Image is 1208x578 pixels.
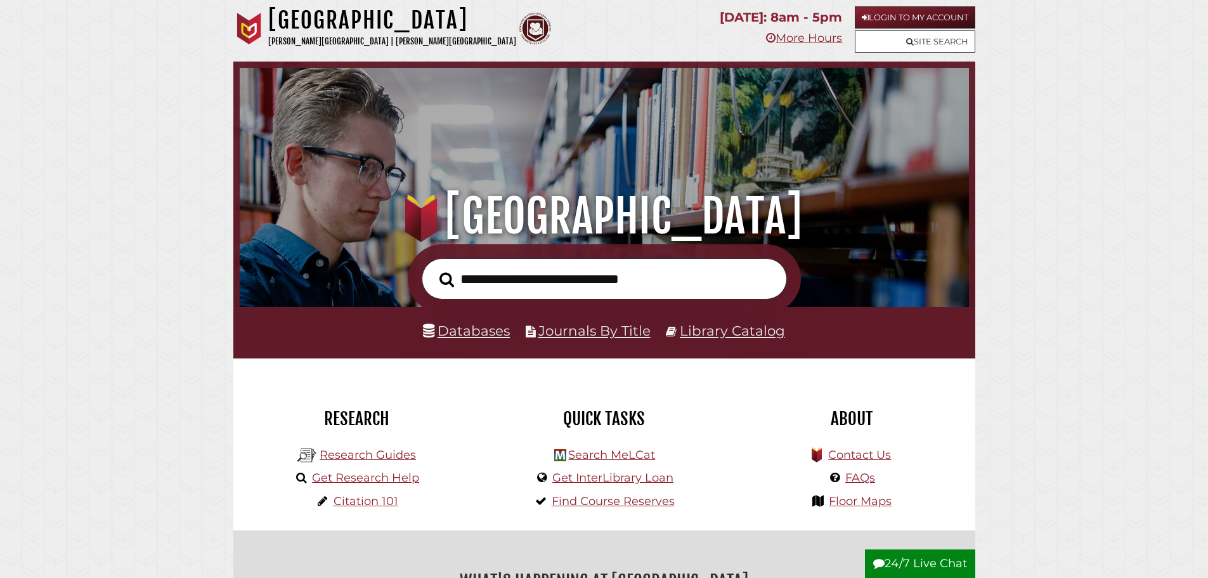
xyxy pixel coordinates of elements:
a: Journals By Title [538,322,651,339]
a: Floor Maps [829,494,892,508]
a: More Hours [766,31,842,45]
h2: Quick Tasks [490,408,718,430]
a: FAQs [845,471,875,485]
a: Search MeLCat [568,448,655,462]
img: Hekman Library Logo [297,446,316,465]
h2: About [737,408,966,430]
a: Site Search [855,30,975,53]
a: Databases [423,322,510,339]
a: Login to My Account [855,6,975,29]
a: Contact Us [828,448,891,462]
a: Research Guides [320,448,416,462]
p: [PERSON_NAME][GEOGRAPHIC_DATA] | [PERSON_NAME][GEOGRAPHIC_DATA] [268,34,516,49]
a: Find Course Reserves [552,494,675,508]
a: Citation 101 [334,494,398,508]
p: [DATE]: 8am - 5pm [720,6,842,29]
img: Calvin Theological Seminary [519,13,551,44]
h1: [GEOGRAPHIC_DATA] [268,6,516,34]
img: Hekman Library Logo [554,449,566,461]
a: Library Catalog [680,322,785,339]
h1: [GEOGRAPHIC_DATA] [257,188,951,244]
a: Get InterLibrary Loan [552,471,673,485]
button: Search [433,268,460,291]
i: Search [439,272,454,287]
img: Calvin University [233,13,265,44]
h2: Research [243,408,471,430]
a: Get Research Help [312,471,419,485]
